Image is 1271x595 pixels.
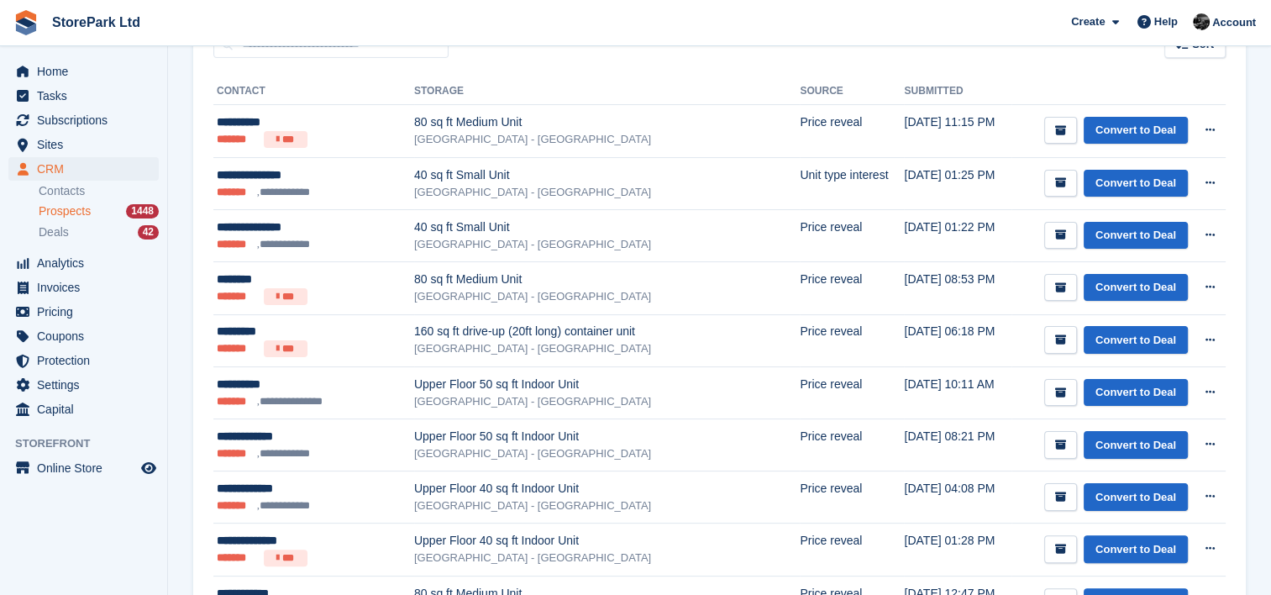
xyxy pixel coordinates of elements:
[414,113,800,131] div: 80 sq ft Medium Unit
[414,532,800,550] div: Upper Floor 40 sq ft Indoor Unit
[37,133,138,156] span: Sites
[414,219,800,236] div: 40 sq ft Small Unit
[37,300,138,324] span: Pricing
[8,398,159,421] a: menu
[1084,326,1188,354] a: Convert to Deal
[800,209,904,261] td: Price reveal
[414,445,800,462] div: [GEOGRAPHIC_DATA] - [GEOGRAPHIC_DATA]
[39,224,69,240] span: Deals
[904,261,1011,314] td: [DATE] 08:53 PM
[414,236,800,253] div: [GEOGRAPHIC_DATA] - [GEOGRAPHIC_DATA]
[8,133,159,156] a: menu
[8,276,159,299] a: menu
[800,314,904,367] td: Price reveal
[8,84,159,108] a: menu
[8,251,159,275] a: menu
[1193,13,1210,30] img: Ryan Mulcahy
[37,84,138,108] span: Tasks
[1084,274,1188,302] a: Convert to Deal
[1084,535,1188,563] a: Convert to Deal
[414,184,800,201] div: [GEOGRAPHIC_DATA] - [GEOGRAPHIC_DATA]
[800,471,904,524] td: Price reveal
[8,157,159,181] a: menu
[8,108,159,132] a: menu
[13,10,39,35] img: stora-icon-8386f47178a22dfd0bd8f6a31ec36ba5ce8667c1dd55bd0f319d3a0aa187defe.svg
[414,340,800,357] div: [GEOGRAPHIC_DATA] - [GEOGRAPHIC_DATA]
[1084,379,1188,407] a: Convert to Deal
[37,398,138,421] span: Capital
[213,78,414,105] th: Contact
[8,373,159,397] a: menu
[414,480,800,498] div: Upper Floor 40 sq ft Indoor Unit
[37,456,138,480] span: Online Store
[1212,14,1256,31] span: Account
[8,300,159,324] a: menu
[414,271,800,288] div: 80 sq ft Medium Unit
[37,108,138,132] span: Subscriptions
[414,498,800,514] div: [GEOGRAPHIC_DATA] - [GEOGRAPHIC_DATA]
[37,349,138,372] span: Protection
[904,209,1011,261] td: [DATE] 01:22 PM
[414,393,800,410] div: [GEOGRAPHIC_DATA] - [GEOGRAPHIC_DATA]
[904,157,1011,209] td: [DATE] 01:25 PM
[414,288,800,305] div: [GEOGRAPHIC_DATA] - [GEOGRAPHIC_DATA]
[15,435,167,452] span: Storefront
[37,324,138,348] span: Coupons
[138,225,159,240] div: 42
[126,204,159,219] div: 1448
[414,428,800,445] div: Upper Floor 50 sq ft Indoor Unit
[8,324,159,348] a: menu
[37,251,138,275] span: Analytics
[904,367,1011,419] td: [DATE] 10:11 AM
[800,367,904,419] td: Price reveal
[39,203,159,220] a: Prospects 1448
[904,524,1011,577] td: [DATE] 01:28 PM
[904,78,1011,105] th: Submitted
[37,373,138,397] span: Settings
[45,8,147,36] a: StorePark Ltd
[800,524,904,577] td: Price reveal
[1084,170,1188,197] a: Convert to Deal
[8,60,159,83] a: menu
[904,105,1011,158] td: [DATE] 11:15 PM
[414,550,800,566] div: [GEOGRAPHIC_DATA] - [GEOGRAPHIC_DATA]
[1084,222,1188,250] a: Convert to Deal
[414,78,800,105] th: Storage
[1084,483,1188,511] a: Convert to Deal
[800,78,904,105] th: Source
[414,166,800,184] div: 40 sq ft Small Unit
[414,323,800,340] div: 160 sq ft drive-up (20ft long) container unit
[39,183,159,199] a: Contacts
[39,224,159,241] a: Deals 42
[8,456,159,480] a: menu
[414,376,800,393] div: Upper Floor 50 sq ft Indoor Unit
[1084,431,1188,459] a: Convert to Deal
[1154,13,1178,30] span: Help
[37,60,138,83] span: Home
[39,203,91,219] span: Prospects
[904,314,1011,367] td: [DATE] 06:18 PM
[414,131,800,148] div: [GEOGRAPHIC_DATA] - [GEOGRAPHIC_DATA]
[37,157,138,181] span: CRM
[800,157,904,209] td: Unit type interest
[904,419,1011,471] td: [DATE] 08:21 PM
[800,419,904,471] td: Price reveal
[800,261,904,314] td: Price reveal
[37,276,138,299] span: Invoices
[904,471,1011,524] td: [DATE] 04:08 PM
[800,105,904,158] td: Price reveal
[1071,13,1105,30] span: Create
[139,458,159,478] a: Preview store
[8,349,159,372] a: menu
[1084,117,1188,145] a: Convert to Deal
